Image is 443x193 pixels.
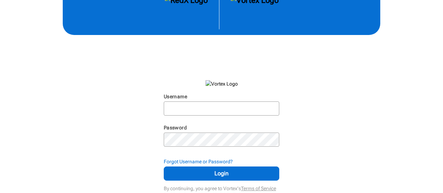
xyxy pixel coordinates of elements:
div: By continuing, you agree to Vortex's [164,182,280,192]
span: Login [173,169,271,178]
strong: Forgot Username or Password? [164,159,233,164]
label: Username [164,94,187,99]
div: Forgot Username or Password? [164,158,280,165]
a: Terms of Service [241,186,276,191]
img: Vortex Logo [206,80,238,87]
label: Password [164,125,187,130]
button: Login [164,166,280,181]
